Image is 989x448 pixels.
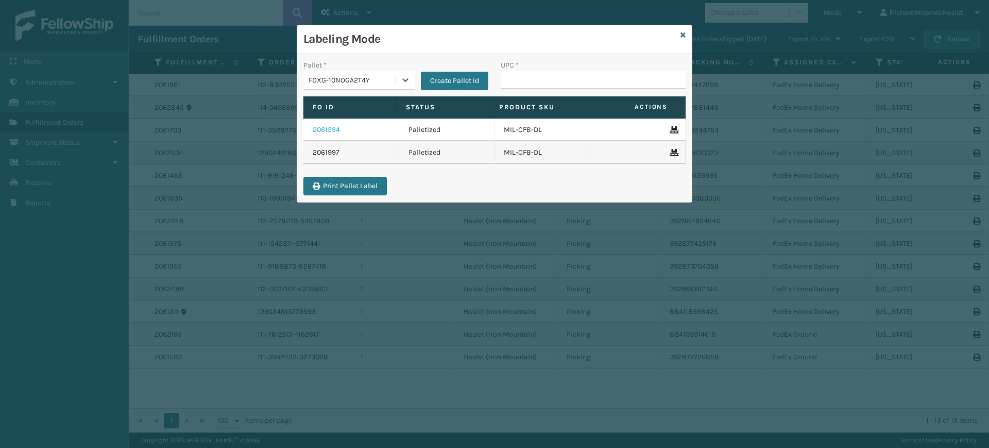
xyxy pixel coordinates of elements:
[499,103,573,112] label: Product SKU
[399,119,495,141] td: Palletized
[399,141,495,164] td: Palletized
[303,177,387,195] button: Print Pallet Label
[670,149,676,156] i: Remove From Pallet
[313,125,340,135] a: 2061594
[421,72,488,90] button: Create Pallet Id
[303,60,327,71] label: Pallet
[670,126,676,134] i: Remove From Pallet
[303,31,676,47] h3: Labeling Mode
[494,119,590,141] td: MIL-CFB-DL
[309,75,397,86] div: FDXG-10NOGA2T4Y
[313,103,387,112] label: Fo Id
[501,60,519,71] label: UPC
[313,147,339,158] a: 2061997
[494,141,590,164] td: MIL-CFB-DL
[586,98,674,115] span: Actions
[406,103,480,112] label: Status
